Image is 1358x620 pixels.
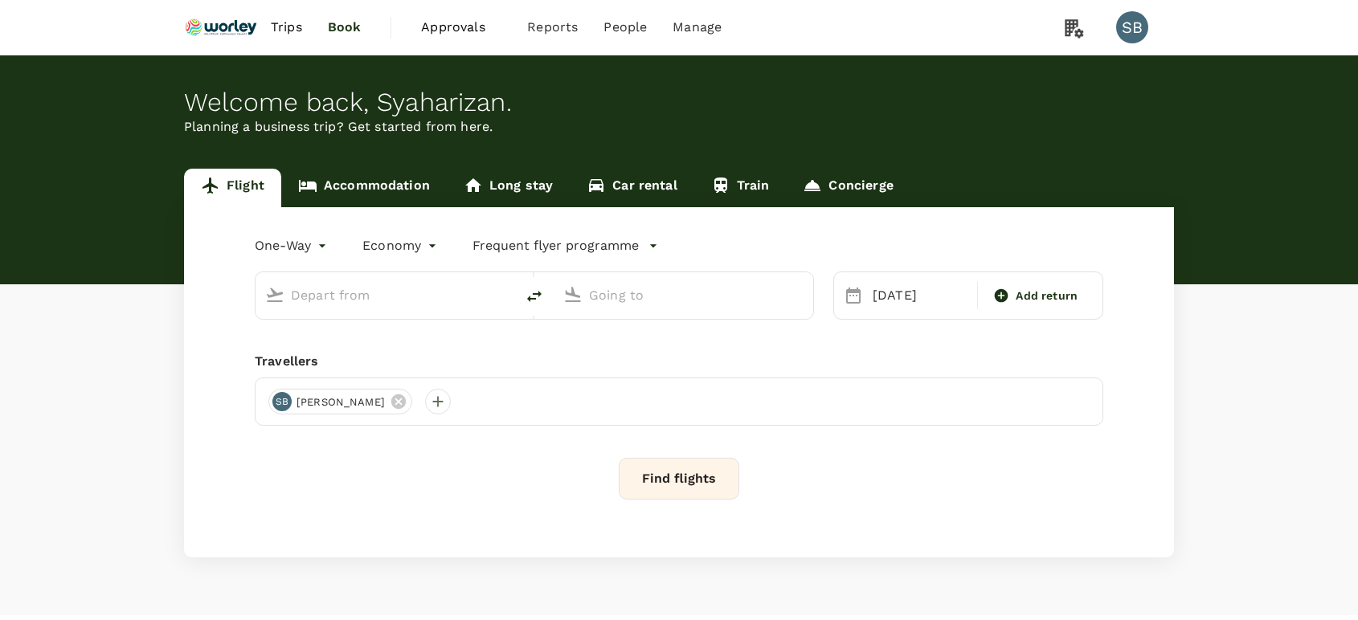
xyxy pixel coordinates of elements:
a: Long stay [447,169,570,207]
img: Ranhill Worley Sdn Bhd [184,10,258,45]
a: Flight [184,169,281,207]
p: Planning a business trip? Get started from here. [184,117,1174,137]
span: Add return [1016,288,1078,304]
button: Open [504,293,507,296]
span: Approvals [421,18,501,37]
span: Reports [527,18,578,37]
div: One-Way [255,233,330,259]
div: SB[PERSON_NAME] [268,389,412,414]
div: Travellers [255,352,1103,371]
button: delete [515,277,554,316]
a: Car rental [570,169,694,207]
span: Trips [271,18,302,37]
input: Depart from [291,283,481,308]
div: [DATE] [866,279,974,312]
a: Concierge [786,169,910,207]
p: Frequent flyer programme [472,236,639,255]
button: Open [802,293,805,296]
a: Train [694,169,787,207]
span: People [603,18,647,37]
button: Frequent flyer programme [472,236,658,255]
div: SB [272,392,292,411]
a: Accommodation [281,169,447,207]
div: SB [1116,11,1148,43]
button: Find flights [619,458,739,500]
input: Going to [589,283,779,308]
div: Welcome back , Syaharizan . [184,88,1174,117]
div: Economy [362,233,440,259]
span: Book [328,18,362,37]
span: Manage [673,18,722,37]
span: [PERSON_NAME] [287,394,395,410]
